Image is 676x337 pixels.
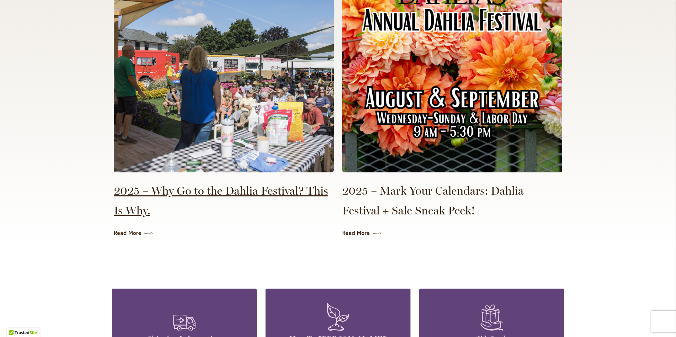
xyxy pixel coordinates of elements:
[114,229,334,237] a: Read More
[342,181,562,220] a: 2025 – Mark Your Calendars: Dahlia Festival + Sale Sneak Peek!
[114,181,334,220] a: 2025 – Why Go to the Dahlia Festival? This Is Why.
[342,229,562,237] a: Read More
